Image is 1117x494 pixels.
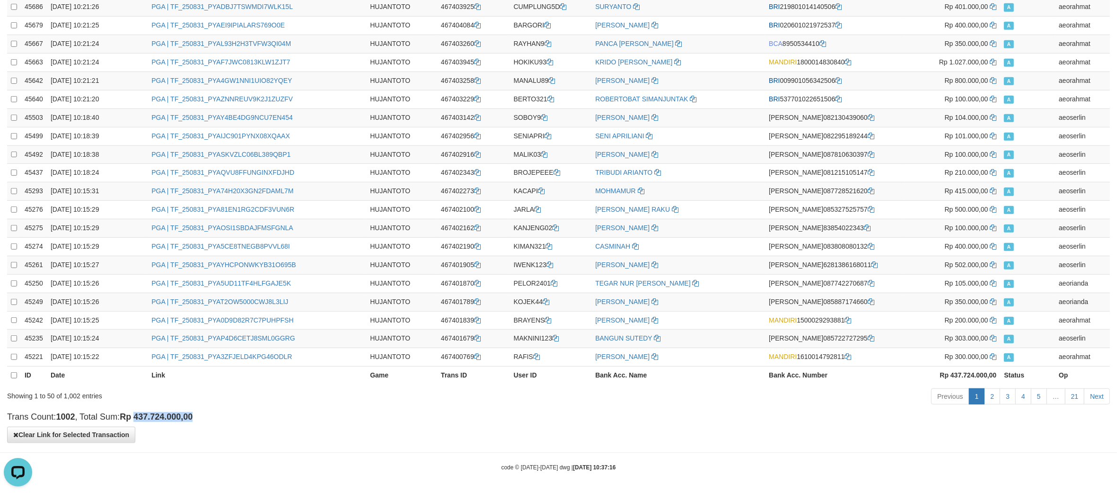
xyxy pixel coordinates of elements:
td: HUJANTOTO [366,293,437,311]
td: HUJANTOTO [366,127,437,145]
span: Approved - Marked by aeoserlin [1004,261,1013,269]
td: aeorahmat [1055,348,1110,367]
td: KOJEK44 [510,293,592,311]
td: 467402956 [437,127,510,145]
td: 45667 [21,35,47,54]
td: 45503 [21,108,47,127]
a: PGA | TF_250831_PYAP4D6CETJ8SML0GGRG [151,334,295,342]
strong: 1002 [56,412,75,422]
span: [PERSON_NAME] [769,224,823,232]
span: Approved - Marked by aeoserlin [1004,188,1013,196]
td: 085887174660 [765,293,904,311]
td: 009901056342506 [765,72,904,90]
a: PGA | TF_250831_PYA3ZFJELD4KPG46ODLR [151,353,292,360]
td: HUJANTOTO [366,201,437,219]
td: 45663 [21,54,47,72]
td: 087742270687 [765,274,904,293]
a: 4 [1015,388,1031,404]
a: PGA | TF_250831_PYAT2OW5000CWJ8L3LIJ [151,298,288,305]
a: Previous [931,388,969,404]
td: 45242 [21,311,47,330]
td: [DATE] 10:21:24 [47,35,148,54]
a: 5 [1031,388,1047,404]
span: Rp 200.000,00 [945,316,988,324]
span: [PERSON_NAME] [769,279,823,287]
td: SOBOY9 [510,108,592,127]
span: [PERSON_NAME] [769,334,823,342]
a: PGA | TF_250831_PYAZNNREUV9K2J1ZUZFV [151,95,293,103]
td: 087728521620 [765,182,904,201]
td: 083808080132 [765,238,904,256]
td: HUJANTOTO [366,54,437,72]
span: Rp 210.000,00 [945,169,988,176]
span: Rp 100.000,00 [945,224,988,232]
td: KANJENG02 [510,219,592,238]
span: BRI [769,21,780,29]
td: 020601021972537 [765,17,904,35]
td: 082130439060 [765,108,904,127]
a: 1 [969,388,985,404]
td: HUJANTOTO [366,17,437,35]
span: Rp 100.000,00 [945,151,988,158]
span: Rp 300.000,00 [945,353,988,360]
td: 467402190 [437,238,510,256]
td: aeorahmat [1055,35,1110,54]
th: Game [366,367,437,385]
td: aeoserlin [1055,145,1110,164]
span: Approved - Marked by aeorahmat [1004,22,1013,30]
th: Trans ID [437,367,510,385]
td: 45293 [21,182,47,201]
td: 45275 [21,219,47,238]
td: [DATE] 10:15:26 [47,293,148,311]
td: BROJEPEEE [510,164,592,182]
td: 467403229 [437,90,510,108]
td: HUJANTOTO [366,348,437,367]
a: PGA | TF_250831_PYAIJC901PYNX08XQAAX [151,132,290,140]
td: HUJANTOTO [366,219,437,238]
a: TEGAR NUR [PERSON_NAME] [595,279,690,287]
span: Approved - Marked by aeoserlin [1004,225,1013,233]
td: 45492 [21,145,47,164]
span: Rp 415.000,00 [945,187,988,195]
td: 467401870 [437,274,510,293]
th: Status [1000,367,1055,385]
td: HUJANTOTO [366,330,437,348]
td: HUJANTOTO [366,90,437,108]
a: [PERSON_NAME] [595,261,650,269]
td: [DATE] 10:15:31 [47,182,148,201]
a: CASMINAH [595,243,630,250]
td: 45679 [21,17,47,35]
td: HUJANTOTO [366,164,437,182]
td: [DATE] 10:18:38 [47,145,148,164]
td: aeorahmat [1055,54,1110,72]
span: Approved - Marked by aeorahmat [1004,317,1013,325]
td: HUJANTOTO [366,35,437,54]
th: Bank Acc. Number [765,367,904,385]
td: JARLA [510,201,592,219]
td: 83854022343 [765,219,904,238]
td: 1610014792811 [765,348,904,367]
td: [DATE] 10:15:25 [47,311,148,330]
td: 467403258 [437,72,510,90]
th: Op [1055,367,1110,385]
td: RAFIS [510,348,592,367]
a: PGA | TF_250831_PYA0D9D82R7C7PUHPFSH [151,316,293,324]
td: HUJANTOTO [366,238,437,256]
span: [PERSON_NAME] [769,206,823,213]
span: MANDIRI [769,353,797,360]
td: 45640 [21,90,47,108]
span: Approved - Marked by aeorahmat [1004,59,1013,67]
a: KRIDO [PERSON_NAME] [595,58,672,66]
td: [DATE] 10:15:29 [47,219,148,238]
td: [DATE] 10:15:29 [47,201,148,219]
span: MANDIRI [769,58,797,66]
td: aeoserlin [1055,256,1110,274]
span: Approved - Marked by aeoserlin [1004,335,1013,343]
span: Approved - Marked by aeorahmat [1004,3,1013,11]
a: PGA | TF_250831_PYA81EN1RG2CDF3VUN6R [151,206,294,213]
td: 467402100 [437,201,510,219]
td: KIMAN321 [510,238,592,256]
td: [DATE] 10:21:20 [47,90,148,108]
span: [PERSON_NAME] [769,187,823,195]
th: Link [148,367,366,385]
